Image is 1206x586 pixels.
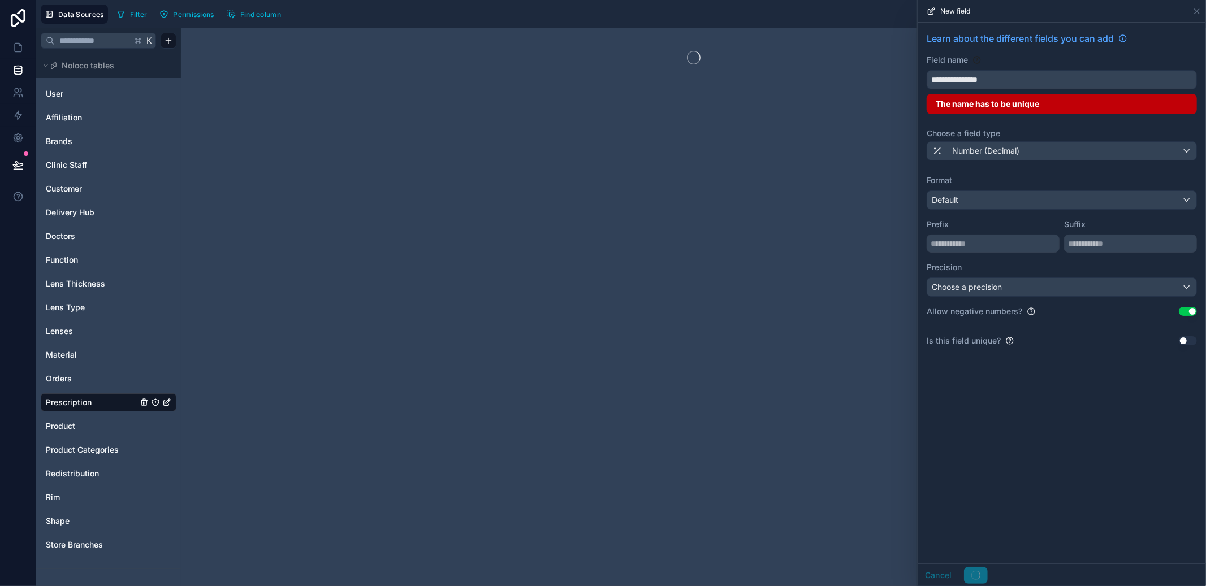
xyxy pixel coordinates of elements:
[46,88,137,99] a: User
[46,88,63,99] span: User
[936,99,1039,108] span: The name has to be unique
[41,322,176,340] div: Lenses
[46,515,70,527] span: Shape
[46,397,92,408] span: Prescription
[932,282,1002,292] span: Choose a precision
[46,325,137,337] a: Lenses
[46,254,78,266] span: Function
[46,468,99,479] span: Redistribution
[46,468,137,479] a: Redistribution
[41,393,176,411] div: Prescription
[58,10,104,19] span: Data Sources
[1064,219,1197,230] label: Suffix
[46,302,85,313] span: Lens Type
[927,277,1197,297] button: Choose a precision
[41,441,176,459] div: Product Categories
[41,465,176,483] div: Redistribution
[46,492,60,503] span: Rim
[46,278,137,289] a: Lens Thickness
[41,132,176,150] div: Brands
[46,302,137,313] a: Lens Type
[46,420,137,432] a: Product
[927,306,1022,317] label: Allow negative numbers?
[155,6,222,23] a: Permissions
[927,335,1001,346] label: Is this field unique?
[46,373,72,384] span: Orders
[41,275,176,293] div: Lens Thickness
[41,370,176,388] div: Orders
[927,262,1197,273] label: Precision
[46,159,87,171] span: Clinic Staff
[46,492,137,503] a: Rim
[173,10,214,19] span: Permissions
[46,539,103,550] span: Store Branches
[41,85,176,103] div: User
[41,156,176,174] div: Clinic Staff
[46,207,137,218] a: Delivery Hub
[46,231,137,242] a: Doctors
[46,420,75,432] span: Product
[41,417,176,435] div: Product
[41,346,176,364] div: Material
[41,180,176,198] div: Customer
[927,141,1197,160] button: Number (Decimal)
[46,539,137,550] a: Store Branches
[952,145,1019,157] span: Number (Decimal)
[41,298,176,316] div: Lens Type
[46,136,137,147] a: Brands
[46,278,105,289] span: Lens Thickness
[62,60,114,71] span: Noloco tables
[155,6,218,23] button: Permissions
[46,254,137,266] a: Function
[927,190,1197,210] button: Default
[145,37,153,45] span: K
[41,5,108,24] button: Data Sources
[932,195,958,205] span: Default
[927,128,1197,139] label: Choose a field type
[46,159,137,171] a: Clinic Staff
[41,251,176,269] div: Function
[46,231,75,242] span: Doctors
[46,207,94,218] span: Delivery Hub
[927,32,1127,45] a: Learn about the different fields you can add
[46,183,82,194] span: Customer
[46,112,82,123] span: Affiliation
[41,108,176,127] div: Affiliation
[927,175,1197,186] label: Format
[46,397,137,408] a: Prescription
[46,183,137,194] a: Customer
[46,136,72,147] span: Brands
[927,32,1114,45] span: Learn about the different fields you can add
[46,349,137,361] a: Material
[41,227,176,245] div: Doctors
[41,58,170,73] button: Noloco tables
[46,112,137,123] a: Affiliation
[46,325,73,337] span: Lenses
[223,6,285,23] button: Find column
[41,488,176,506] div: Rim
[46,373,137,384] a: Orders
[41,536,176,554] div: Store Branches
[41,203,176,222] div: Delivery Hub
[240,10,281,19] span: Find column
[940,7,970,16] span: New field
[46,444,137,455] a: Product Categories
[46,444,119,455] span: Product Categories
[113,6,152,23] button: Filter
[46,349,77,361] span: Material
[46,515,137,527] a: Shape
[927,219,1060,230] label: Prefix
[927,54,968,66] label: Field name
[41,512,176,530] div: Shape
[130,10,148,19] span: Filter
